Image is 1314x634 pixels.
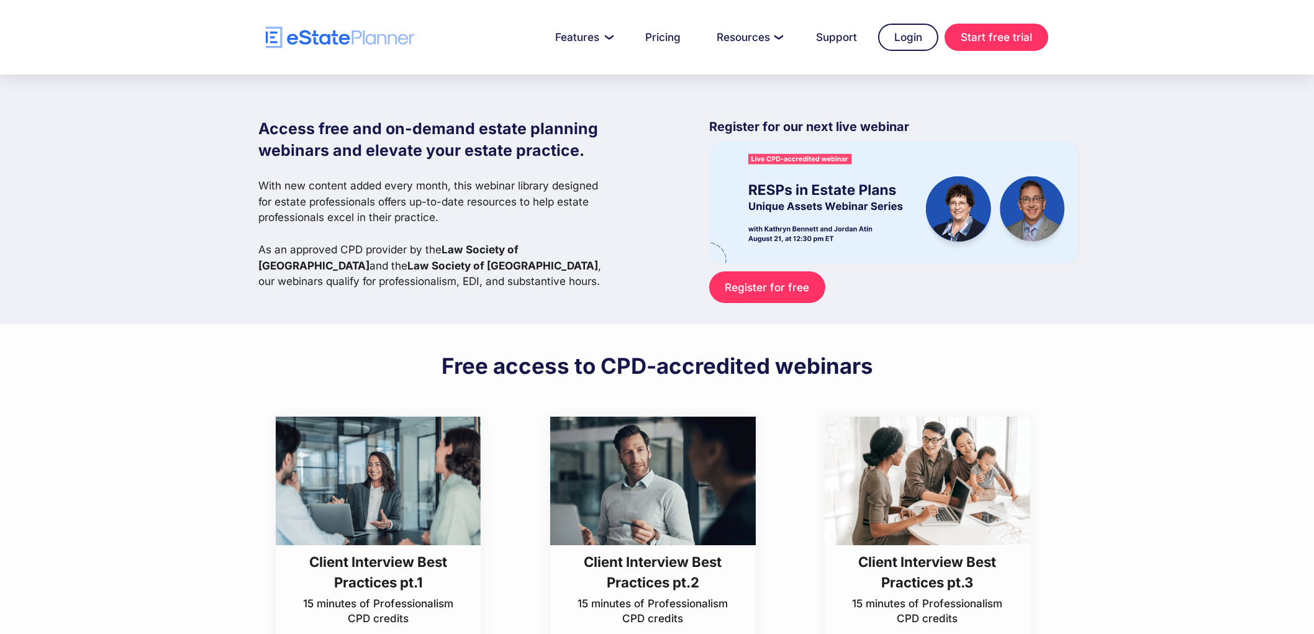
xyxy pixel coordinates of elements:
[540,25,624,50] a: Features
[709,118,1078,142] p: Register for our next live webinar
[630,25,696,50] a: Pricing
[567,551,738,593] h3: Client Interview Best Practices pt.2
[258,243,519,272] strong: Law Society of [GEOGRAPHIC_DATA]
[567,596,738,626] p: 15 minutes of Professionalism CPD credits
[709,142,1078,263] img: eState Academy webinar
[709,271,825,303] a: Register for free
[266,27,415,48] a: home
[292,596,464,626] p: 15 minutes of Professionalism CPD credits
[945,24,1048,51] a: Start free trial
[842,551,1013,593] h3: Client Interview Best Practices pt.3
[442,352,873,379] h2: Free access to CPD-accredited webinars
[878,24,938,51] a: Login
[292,551,464,593] h3: Client Interview Best Practices pt.1
[842,596,1013,626] p: 15 minutes of Professionalism CPD credits
[801,25,872,50] a: Support
[702,25,795,50] a: Resources
[407,259,598,272] strong: Law Society of [GEOGRAPHIC_DATA]
[258,178,611,289] p: With new content added every month, this webinar library designed for estate professionals offers...
[258,118,611,161] h1: Access free and on-demand estate planning webinars and elevate your estate practice.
